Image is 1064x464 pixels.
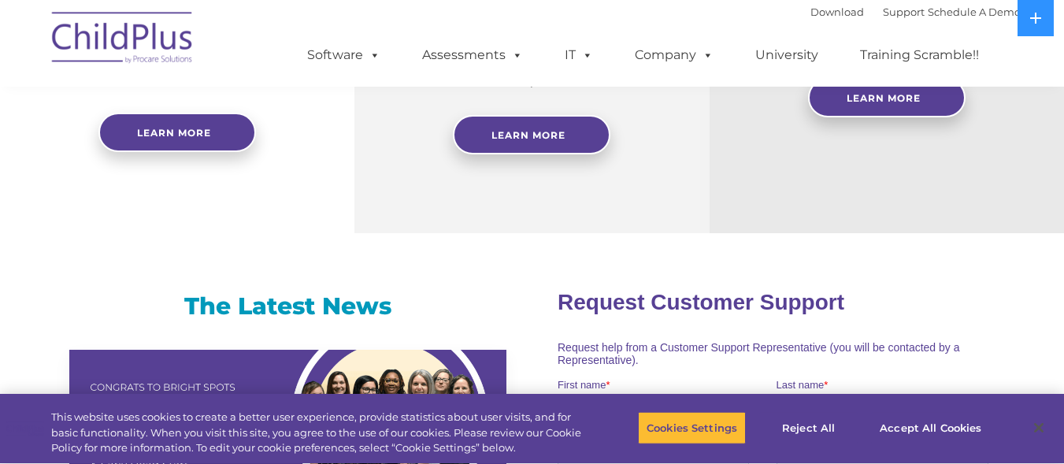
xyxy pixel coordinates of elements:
[871,411,990,444] button: Accept All Cookies
[1021,410,1056,445] button: Close
[491,129,565,141] span: Learn More
[638,411,746,444] button: Cookies Settings
[44,1,202,80] img: ChildPlus by Procare Solutions
[453,115,610,154] a: Learn More
[51,410,585,456] div: This website uses cookies to create a better user experience, provide statistics about user visit...
[844,39,995,71] a: Training Scramble!!
[740,39,834,71] a: University
[406,39,539,71] a: Assessments
[98,113,256,152] a: Learn more
[291,39,396,71] a: Software
[69,291,506,322] h3: The Latest News
[810,6,864,18] a: Download
[137,127,211,139] span: Learn more
[928,6,1021,18] a: Schedule A Demo
[883,6,925,18] a: Support
[549,39,609,71] a: IT
[219,169,286,180] span: Phone number
[619,39,729,71] a: Company
[810,6,1021,18] font: |
[808,78,966,117] a: Learn More
[219,104,267,116] span: Last name
[847,92,921,104] span: Learn More
[759,411,858,444] button: Reject All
